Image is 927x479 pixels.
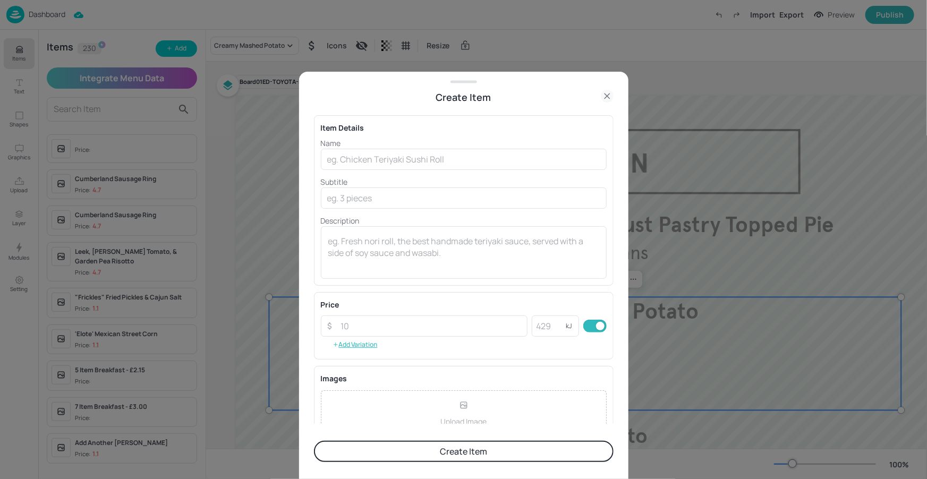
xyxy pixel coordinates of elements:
[314,90,614,105] div: Create Item
[321,373,607,384] p: Images
[566,322,573,330] p: kJ
[321,122,607,133] div: Item Details
[321,138,607,149] p: Name
[335,315,528,337] input: 10
[532,315,566,337] input: 429
[321,149,607,170] input: eg. Chicken Teriyaki Sushi Roll
[321,215,607,226] p: Description
[321,337,389,353] button: Add Variation
[321,299,339,310] p: Price
[321,176,607,187] p: Subtitle
[440,416,487,427] p: Upload Image
[314,441,614,462] button: Create Item
[321,187,607,209] input: eg. 3 pieces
